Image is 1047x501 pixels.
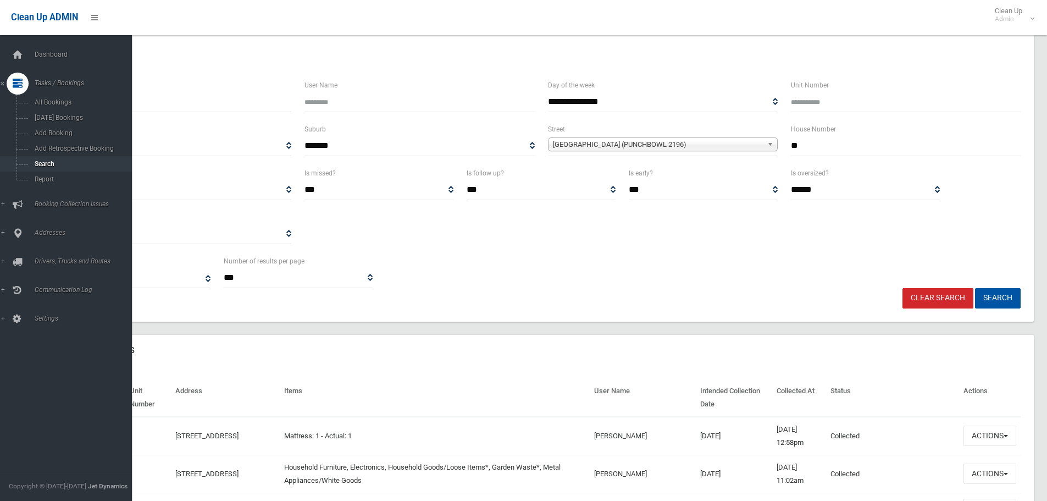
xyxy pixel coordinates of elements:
[902,288,973,309] a: Clear Search
[696,379,772,417] th: Intended Collection Date
[31,175,131,183] span: Report
[31,229,140,236] span: Addresses
[696,417,772,455] td: [DATE]
[31,160,131,168] span: Search
[590,417,696,455] td: [PERSON_NAME]
[31,51,140,58] span: Dashboard
[959,379,1021,417] th: Actions
[826,455,959,493] td: Collected
[171,379,280,417] th: Address
[772,455,826,493] td: [DATE] 11:02am
[791,79,829,91] label: Unit Number
[304,167,336,179] label: Is missed?
[696,455,772,493] td: [DATE]
[175,432,239,440] a: [STREET_ADDRESS]
[826,379,959,417] th: Status
[772,417,826,455] td: [DATE] 12:58pm
[31,315,140,322] span: Settings
[791,123,836,135] label: House Number
[975,288,1021,309] button: Search
[31,98,131,106] span: All Bookings
[175,470,239,478] a: [STREET_ADDRESS]
[995,15,1022,23] small: Admin
[548,79,595,91] label: Day of the week
[280,379,590,417] th: Items
[31,145,131,152] span: Add Retrospective Booking
[31,286,140,294] span: Communication Log
[590,455,696,493] td: [PERSON_NAME]
[963,426,1016,446] button: Actions
[31,257,140,265] span: Drivers, Trucks and Routes
[280,455,590,493] td: Household Furniture, Electronics, Household Goods/Loose Items*, Garden Waste*, Metal Appliances/W...
[31,129,131,137] span: Add Booking
[989,7,1033,23] span: Clean Up
[11,12,78,23] span: Clean Up ADMIN
[125,379,171,417] th: Unit Number
[31,114,131,122] span: [DATE] Bookings
[590,379,696,417] th: User Name
[31,200,140,208] span: Booking Collection Issues
[963,464,1016,484] button: Actions
[791,167,829,179] label: Is oversized?
[467,167,504,179] label: Is follow up?
[629,167,653,179] label: Is early?
[772,379,826,417] th: Collected At
[224,255,304,267] label: Number of results per page
[280,417,590,455] td: Mattress: 1 - Actual: 1
[826,417,959,455] td: Collected
[304,123,326,135] label: Suburb
[548,123,565,135] label: Street
[9,482,86,490] span: Copyright © [DATE]-[DATE]
[304,79,337,91] label: User Name
[553,138,763,151] span: [GEOGRAPHIC_DATA] (PUNCHBOWL 2196)
[31,79,140,87] span: Tasks / Bookings
[88,482,128,490] strong: Jet Dynamics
